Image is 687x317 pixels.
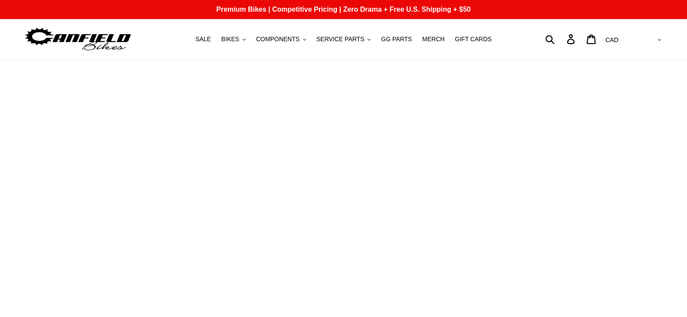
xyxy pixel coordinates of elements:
span: SALE [195,36,211,43]
a: GG PARTS [377,33,416,45]
span: BIKES [221,36,239,43]
span: SERVICE PARTS [316,36,364,43]
span: GIFT CARDS [455,36,492,43]
span: MERCH [422,36,444,43]
a: GIFT CARDS [451,33,496,45]
span: GG PARTS [381,36,412,43]
input: Search [550,29,572,49]
a: SALE [191,33,215,45]
a: MERCH [418,33,449,45]
button: SERVICE PARTS [312,33,375,45]
img: Canfield Bikes [24,26,132,53]
button: BIKES [217,33,250,45]
button: COMPONENTS [252,33,310,45]
span: COMPONENTS [256,36,300,43]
